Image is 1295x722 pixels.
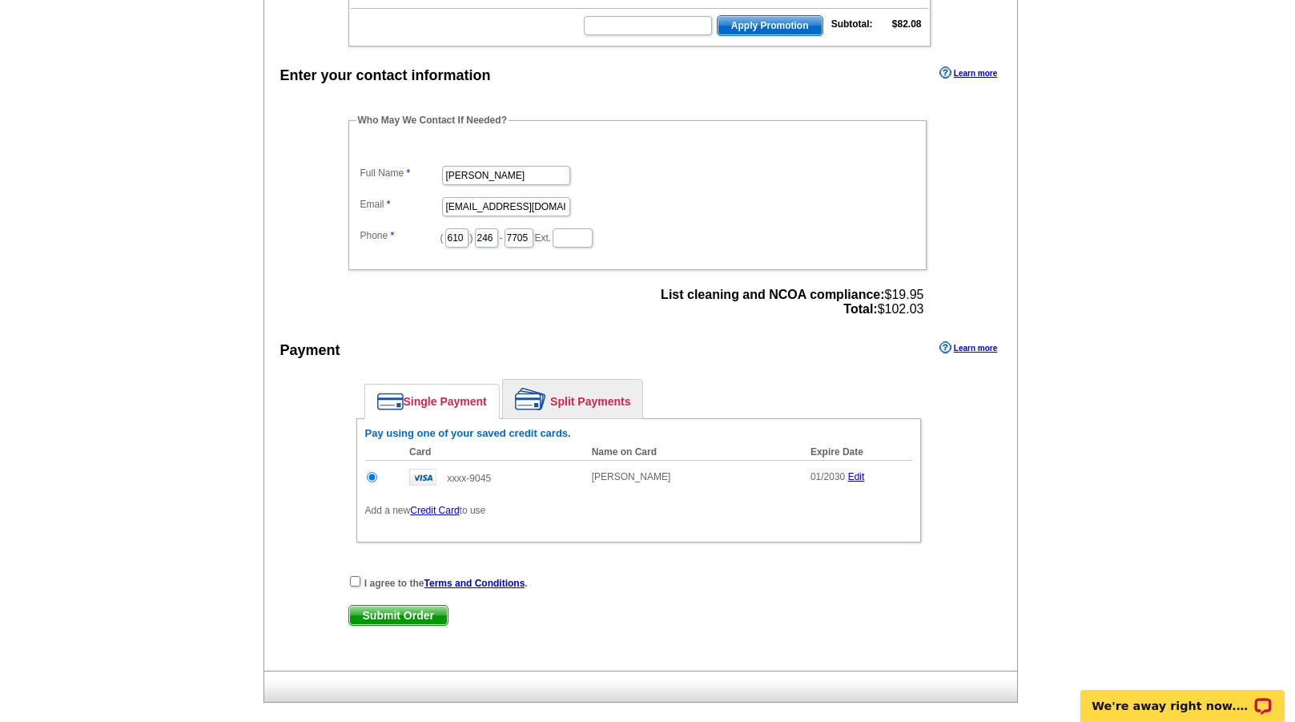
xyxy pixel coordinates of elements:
a: Edit [848,471,865,482]
span: $19.95 $102.03 [661,288,923,317]
a: Split Payments [503,380,642,418]
span: Submit Order [349,606,448,625]
img: single-payment.png [377,393,404,410]
span: [PERSON_NAME] [592,471,671,482]
strong: Total: [843,302,877,316]
strong: Subtotal: [831,18,873,30]
span: 01/2030 [810,471,845,482]
strong: List cleaning and NCOA compliance: [661,288,884,301]
th: Name on Card [584,444,802,461]
div: Payment [280,340,340,361]
a: Terms and Conditions [424,578,525,589]
label: Full Name [360,166,440,180]
a: Single Payment [365,385,499,418]
span: Apply Promotion [718,16,822,35]
label: Phone [360,228,440,243]
strong: I agree to the . [364,578,528,589]
iframe: LiveChat chat widget [1070,672,1295,722]
th: Expire Date [802,444,912,461]
img: split-payment.png [515,388,546,410]
a: Learn more [939,67,997,79]
legend: Who May We Contact If Needed? [356,113,509,127]
th: Card [401,444,584,461]
dd: ( ) - Ext. [356,224,919,249]
a: Credit Card [410,505,459,516]
label: Email [360,197,440,212]
p: Add a new to use [365,503,912,518]
span: xxxx-9045 [447,473,491,484]
a: Learn more [939,341,997,354]
strong: $82.08 [892,18,922,30]
img: visa.gif [409,469,436,486]
button: Apply Promotion [717,15,823,36]
h6: Pay using one of your saved credit cards. [365,427,912,440]
div: Enter your contact information [280,65,491,87]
